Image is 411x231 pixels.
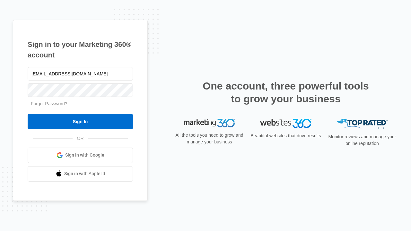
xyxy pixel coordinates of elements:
[28,39,133,60] h1: Sign in to your Marketing 360® account
[173,132,245,145] p: All the tools you need to grow and manage your business
[28,148,133,163] a: Sign in with Google
[28,166,133,182] a: Sign in with Apple Id
[31,101,67,106] a: Forgot Password?
[337,119,388,129] img: Top Rated Local
[184,119,235,128] img: Marketing 360
[65,152,104,158] span: Sign in with Google
[64,170,105,177] span: Sign in with Apple Id
[73,135,88,142] span: OR
[250,133,322,139] p: Beautiful websites that drive results
[28,67,133,81] input: Email
[201,80,371,105] h2: One account, three powerful tools to grow your business
[260,119,311,128] img: Websites 360
[28,114,133,129] input: Sign In
[326,133,398,147] p: Monitor reviews and manage your online reputation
